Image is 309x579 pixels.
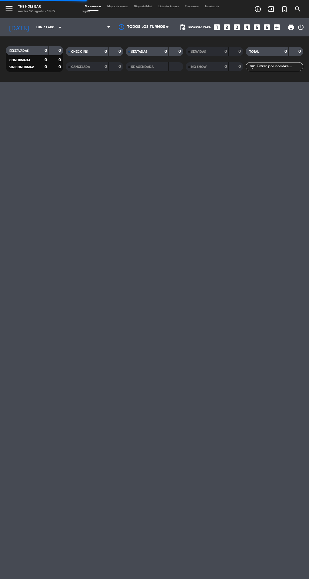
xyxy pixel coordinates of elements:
strong: 0 [45,58,47,62]
i: looks_6 [263,23,271,31]
span: CHECK INS [71,50,88,53]
i: looks_5 [253,23,261,31]
span: NO SHOW [191,66,207,69]
button: menu [5,4,14,15]
strong: 0 [118,65,122,69]
div: The Hole Bar [18,5,55,9]
span: Mapa de mesas [104,5,131,8]
span: SENTADAS [131,50,147,53]
strong: 0 [118,49,122,54]
i: search [294,5,301,13]
i: add_box [273,23,281,31]
span: RESERVADAS [9,49,29,52]
i: add_circle_outline [254,5,261,13]
span: Reservas para [188,26,211,29]
i: looks_4 [243,23,251,31]
span: CANCELADA [71,66,90,69]
span: CONFIRMADA [9,59,30,62]
strong: 0 [105,65,107,69]
strong: 0 [298,49,302,54]
span: SIN CONFIRMAR [9,66,34,69]
strong: 0 [58,58,62,62]
span: TOTAL [249,50,259,53]
i: exit_to_app [267,5,275,13]
strong: 0 [224,49,227,54]
i: arrow_drop_down [56,24,64,31]
strong: 0 [58,49,62,53]
i: looks_one [213,23,221,31]
span: Mis reservas [82,5,104,8]
span: RE AGENDADA [131,66,154,69]
strong: 0 [45,65,47,69]
i: looks_3 [233,23,241,31]
i: menu [5,4,14,13]
span: print [287,24,295,31]
div: martes 12. agosto - 18:59 [18,9,55,14]
strong: 0 [238,49,242,54]
strong: 0 [178,49,182,54]
i: [DATE] [5,21,33,33]
i: looks_two [223,23,231,31]
strong: 0 [58,65,62,69]
span: Lista de Espera [155,5,182,8]
strong: 0 [224,65,227,69]
i: filter_list [249,63,256,70]
i: turned_in_not [281,5,288,13]
strong: 0 [284,49,287,54]
div: LOG OUT [297,18,304,36]
span: Pre-acceso [182,5,202,8]
strong: 0 [164,49,167,54]
span: Disponibilidad [131,5,155,8]
input: Filtrar por nombre... [256,63,303,70]
strong: 0 [105,49,107,54]
i: power_settings_new [297,24,304,31]
strong: 0 [238,65,242,69]
span: SERVIDAS [191,50,206,53]
span: pending_actions [179,24,186,31]
strong: 0 [45,49,47,53]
